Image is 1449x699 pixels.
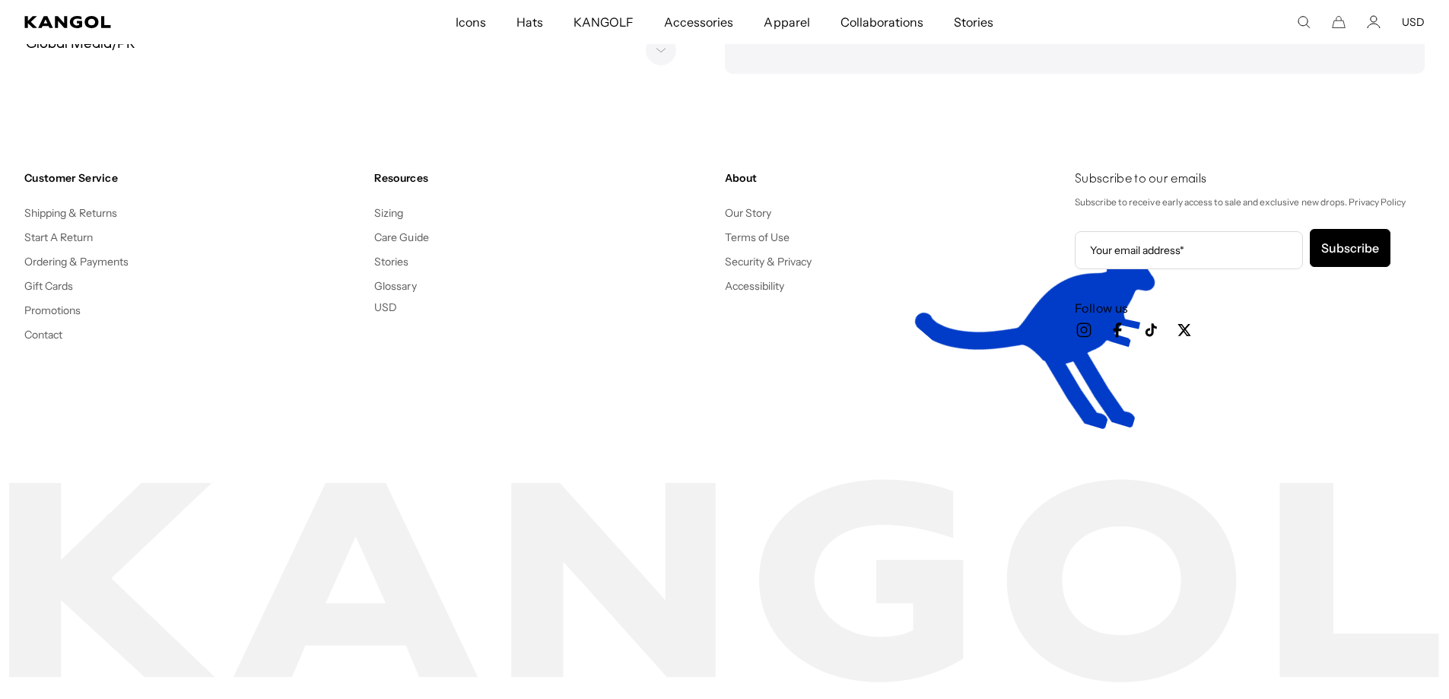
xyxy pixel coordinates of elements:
a: Start A Return [24,230,93,244]
h4: About [725,171,1063,185]
button: USD [1402,15,1425,29]
button: USD [374,300,397,314]
a: Accessibility [725,279,784,293]
summary: Search here [1297,15,1311,29]
p: Subscribe to receive early access to sale and exclusive new drops. Privacy Policy [1075,194,1425,211]
a: Sizing [374,206,403,220]
a: Contact [24,328,62,342]
a: Ordering & Payments [24,255,129,268]
a: Account [1367,15,1381,29]
h4: Resources [374,171,712,185]
button: Subscribe [1310,229,1390,267]
a: Security & Privacy [725,255,812,268]
a: Promotions [24,303,81,317]
h3: Global Media/PR [18,34,143,56]
a: Gift Cards [24,279,73,293]
a: Our Story [725,206,771,220]
h4: Subscribe to our emails [1075,171,1425,188]
h3: Follow us [1075,300,1425,316]
summary: Global Media/PR [18,22,694,68]
a: Shipping & Returns [24,206,118,220]
a: Glossary [374,279,416,293]
a: Care Guide [374,230,428,244]
h4: Customer Service [24,171,362,185]
a: Stories [374,255,408,268]
a: Kangol [24,16,301,28]
a: Terms of Use [725,230,790,244]
button: Cart [1332,15,1346,29]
